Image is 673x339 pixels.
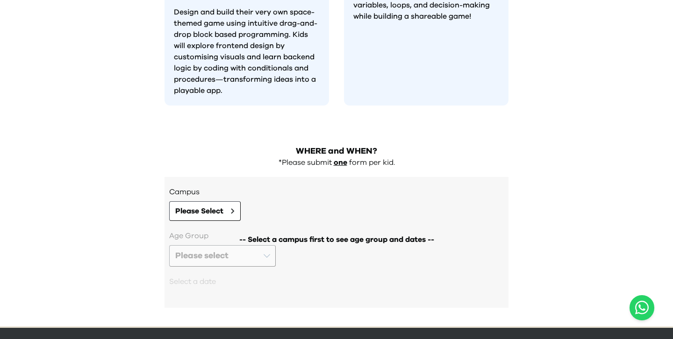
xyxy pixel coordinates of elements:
[630,295,654,320] button: Open WhatsApp chat
[334,158,347,168] p: one
[239,234,434,245] span: -- Select a campus first to see age group and dates --
[175,205,223,217] span: Please Select
[169,201,241,221] button: Please Select
[165,158,508,168] div: *Please submit form per kid.
[630,295,654,320] a: Chat with us on WhatsApp
[169,186,504,198] h3: Campus
[165,145,508,158] h2: WHERE and WHEN?
[174,7,320,96] p: Design and build their very own space-themed game using intuitive drag-and-drop block based progr...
